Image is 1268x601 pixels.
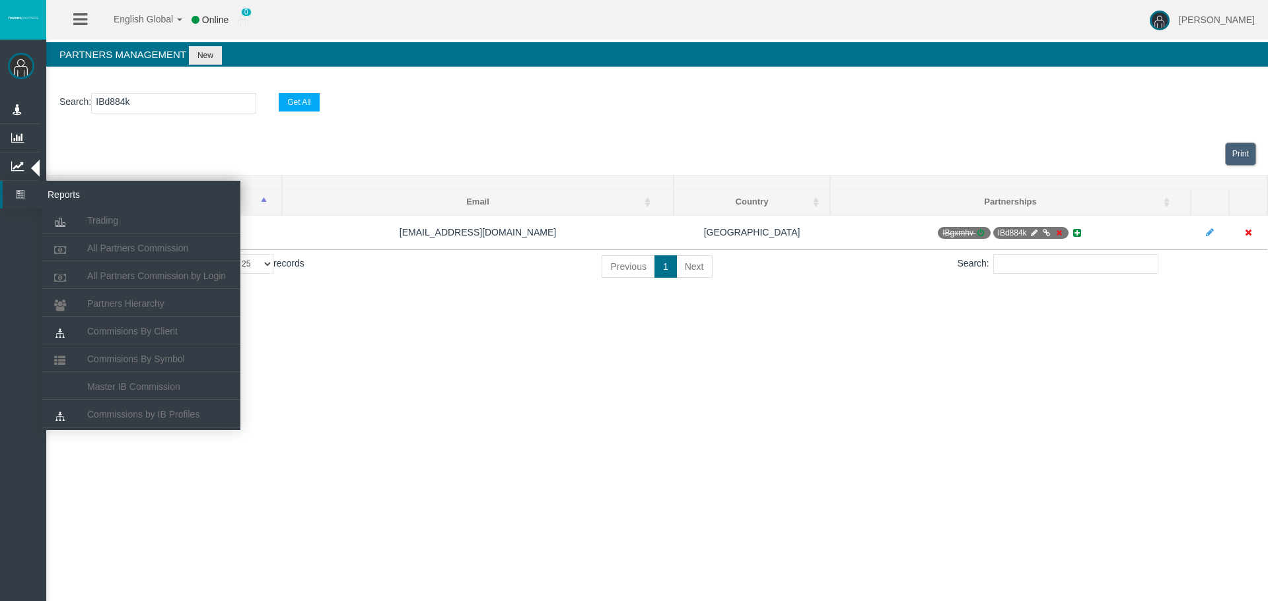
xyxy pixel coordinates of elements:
[202,15,229,25] span: Online
[938,227,990,239] span: IB
[282,189,674,216] th: Email: activate to sort column ascending
[958,254,1158,274] label: Search:
[1071,228,1083,237] i: Add new Partnership
[1041,229,1051,237] i: Generate Direct Link
[975,229,985,237] i: Reactivate Partnership
[42,236,240,260] a: All Partners Commission
[59,49,186,60] span: Partners Management
[42,264,240,288] a: All Partners Commission by Login
[42,375,240,398] a: Master IB Commission
[42,319,240,343] a: Commisions By Client
[602,255,654,278] a: Previous
[38,181,167,208] span: Reports
[993,227,1069,239] span: IB
[42,292,240,315] a: Partners Hierarchy
[674,189,830,216] th: Country: activate to sort column ascending
[1232,149,1249,158] span: Print
[676,255,713,278] a: Next
[1053,229,1063,237] i: Deactivate Partnership
[279,93,319,111] button: Get All
[87,243,188,253] span: All Partners Commission
[189,46,222,65] button: New
[674,215,830,249] td: [GEOGRAPHIC_DATA]
[42,402,240,426] a: Commissions by IB Profiles
[87,326,178,336] span: Commisions By Client
[993,254,1158,274] input: Search:
[241,8,252,16] span: 0
[87,215,118,226] span: Trading
[282,215,674,249] td: [EMAIL_ADDRESS][DOMAIN_NAME]
[7,15,40,20] img: logo.svg
[1179,15,1255,25] span: [PERSON_NAME]
[3,181,240,208] a: Reports
[1150,11,1170,30] img: user-image
[830,189,1191,216] th: Partnerships: activate to sort column ascending
[232,254,273,274] select: Showrecords
[87,409,199,420] span: Commissions by IB Profiles
[1029,229,1039,237] i: Manage Partnership
[87,298,164,309] span: Partners Hierarchy
[59,94,88,110] label: Search
[87,354,185,364] span: Commisions By Symbol
[59,93,1255,113] p: :
[87,381,180,392] span: Master IB Commission
[654,255,677,278] a: 1
[42,208,240,232] a: Trading
[238,14,248,27] img: user_small.png
[42,347,240,371] a: Commisions By Symbol
[96,14,173,24] span: English Global
[209,254,304,274] label: Show records
[1225,142,1256,166] a: View print view
[87,270,226,281] span: All Partners Commission by Login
